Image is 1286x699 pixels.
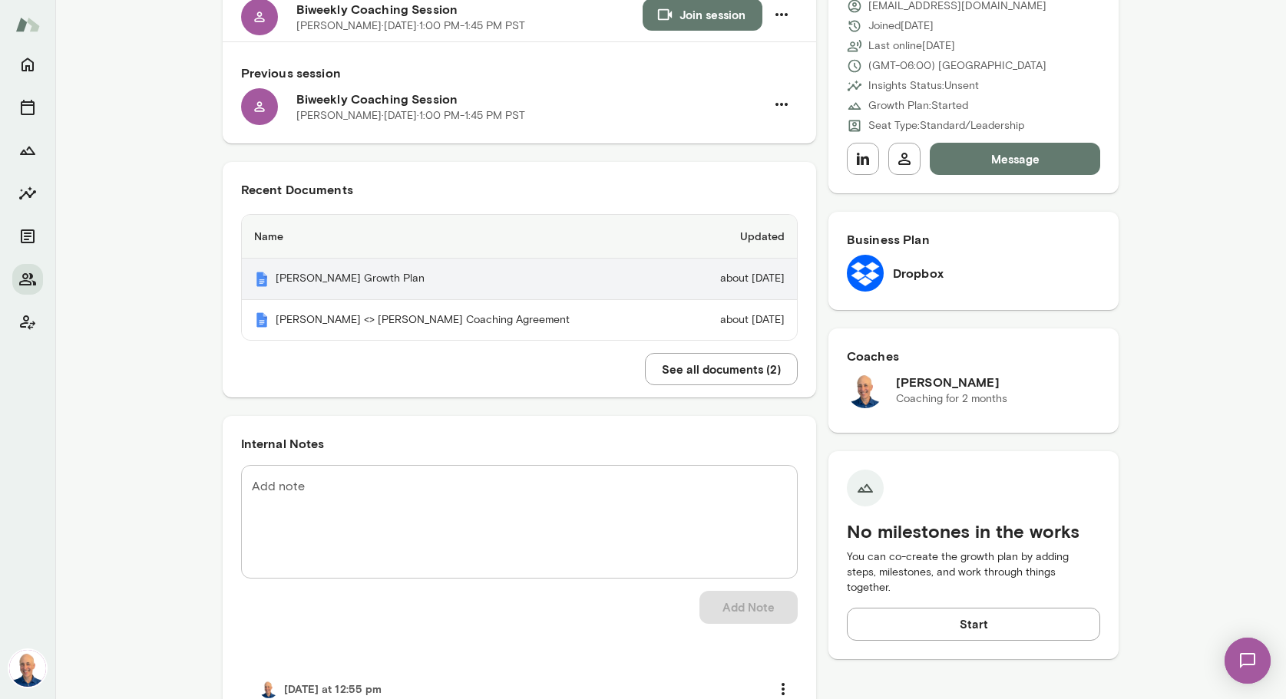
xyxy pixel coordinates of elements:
[12,135,43,166] button: Growth Plan
[12,307,43,338] button: Client app
[847,608,1101,640] button: Start
[241,434,798,453] h6: Internal Notes
[896,391,1007,407] p: Coaching for 2 months
[254,312,269,328] img: Mento | Coaching sessions
[847,371,884,408] img: Mark Lazen
[868,58,1046,74] p: (GMT-06:00) [GEOGRAPHIC_DATA]
[242,215,682,259] th: Name
[868,98,968,114] p: Growth Plan: Started
[682,215,797,259] th: Updated
[847,549,1101,595] p: You can co-create the growth plan by adding steps, milestones, and work through things together.
[893,264,944,282] h6: Dropbox
[284,681,382,697] h6: [DATE] at 12:55 pm
[12,178,43,209] button: Insights
[847,347,1101,365] h6: Coaches
[847,519,1101,543] h5: No milestones in the works
[682,259,797,300] td: about [DATE]
[242,300,682,341] th: [PERSON_NAME] <> [PERSON_NAME] Coaching Agreement
[868,118,1024,134] p: Seat Type: Standard/Leadership
[12,92,43,123] button: Sessions
[868,18,934,34] p: Joined [DATE]
[896,373,1007,391] h6: [PERSON_NAME]
[242,259,682,300] th: [PERSON_NAME] Growth Plan
[254,272,269,287] img: Mento | Coaching sessions
[682,300,797,341] td: about [DATE]
[12,221,43,252] button: Documents
[15,10,40,39] img: Mento
[9,650,46,687] img: Mark Lazen
[868,38,955,54] p: Last online [DATE]
[868,78,979,94] p: Insights Status: Unsent
[847,230,1101,249] h6: Business Plan
[241,180,798,199] h6: Recent Documents
[12,49,43,80] button: Home
[241,64,798,82] h6: Previous session
[296,90,765,108] h6: Biweekly Coaching Session
[930,143,1101,175] button: Message
[296,18,525,34] p: [PERSON_NAME] · [DATE] · 1:00 PM-1:45 PM PST
[645,353,798,385] button: See all documents (2)
[12,264,43,295] button: Members
[296,108,525,124] p: [PERSON_NAME] · [DATE] · 1:00 PM-1:45 PM PST
[260,680,278,698] img: Mark Lazen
